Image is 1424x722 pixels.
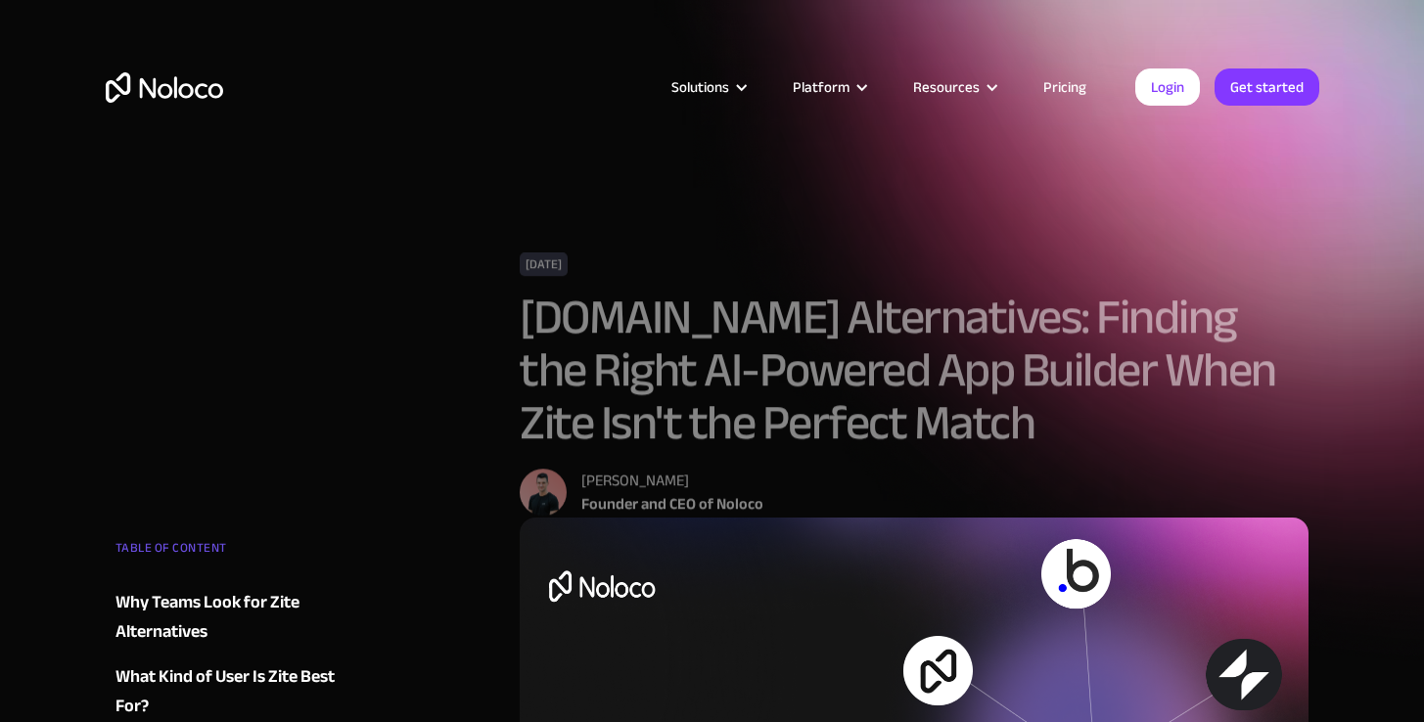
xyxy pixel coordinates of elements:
[520,252,568,276] div: [DATE]
[115,662,352,721] a: What Kind of User Is Zite Best For?
[115,588,352,647] a: Why Teams Look for Zite Alternatives
[647,74,768,100] div: Solutions
[913,74,980,100] div: Resources
[671,74,729,100] div: Solutions
[1135,68,1200,106] a: Login
[106,72,223,103] a: home
[520,291,1309,449] h1: [DOMAIN_NAME] Alternatives: Finding the Right AI-Powered App Builder When Zite Isn't the Perfect ...
[115,533,352,572] div: TABLE OF CONTENT
[793,74,850,100] div: Platform
[1019,74,1111,100] a: Pricing
[768,74,889,100] div: Platform
[889,74,1019,100] div: Resources
[581,492,763,516] div: Founder and CEO of Noloco
[1215,68,1319,106] a: Get started
[581,469,763,492] div: [PERSON_NAME]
